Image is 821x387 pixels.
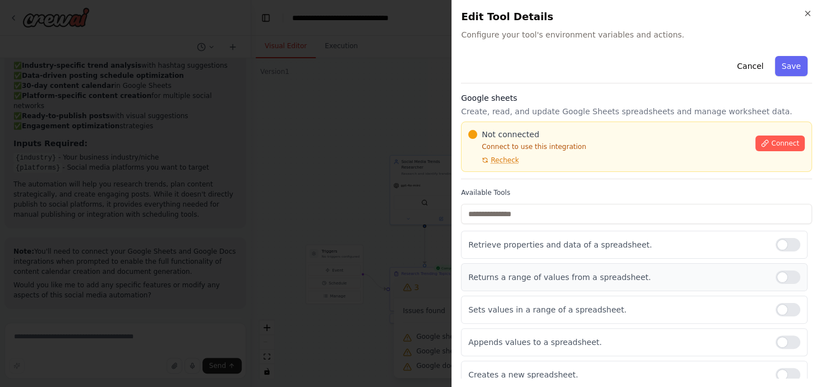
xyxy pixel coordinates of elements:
[468,142,749,151] p: Connect to use this integration
[468,337,767,348] p: Appends values to a spreadsheet.
[771,139,799,148] span: Connect
[461,29,812,40] span: Configure your tool's environment variables and actions.
[491,156,519,165] span: Recheck
[730,56,770,76] button: Cancel
[775,56,808,76] button: Save
[482,129,539,140] span: Not connected
[461,106,812,117] p: Create, read, and update Google Sheets spreadsheets and manage worksheet data.
[461,9,812,25] h2: Edit Tool Details
[468,369,767,380] p: Creates a new spreadsheet.
[461,92,812,104] h3: Google sheets
[468,272,767,283] p: Returns a range of values from a spreadsheet.
[468,239,767,250] p: Retrieve properties and data of a spreadsheet.
[461,188,812,197] label: Available Tools
[468,156,519,165] button: Recheck
[755,136,805,151] button: Connect
[468,304,767,315] p: Sets values in a range of a spreadsheet.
